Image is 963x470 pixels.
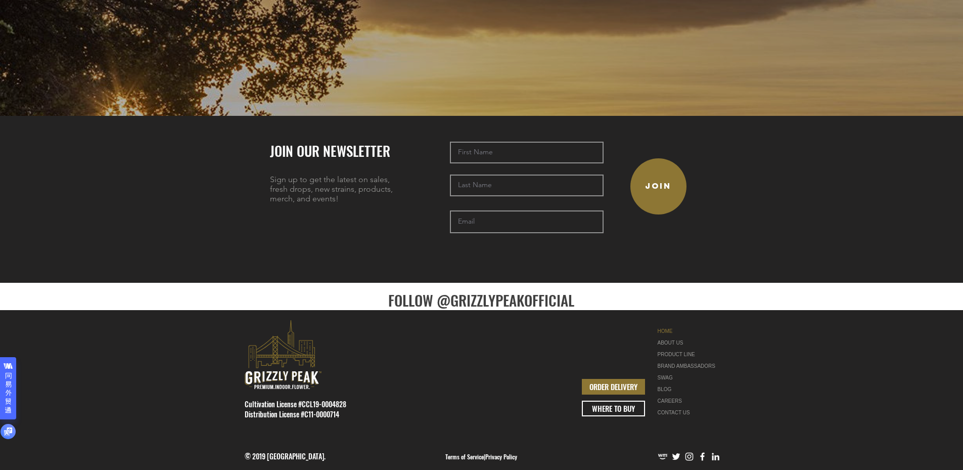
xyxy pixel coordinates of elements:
span: ORDER DELIVERY [589,381,637,392]
nav: Site [658,325,721,418]
span: JOIN [645,181,671,191]
img: Twitter [671,451,681,462]
svg: premium-indoor-cannabis [245,320,322,389]
span: WHERE TO BUY [592,403,635,414]
span: © 2019 [GEOGRAPHIC_DATA]. [245,451,326,461]
a: CAREERS [658,395,721,407]
div: BRAND AMBASSADORS [658,360,721,372]
span: Sign up to get the latest on sales, fresh drops, new strains, products, merch, and events! [270,175,393,203]
img: Instagram [684,451,695,462]
a: HOME [658,325,721,337]
img: Facebook [697,451,708,462]
a: ABOUT US [658,337,721,349]
img: weedmaps [658,451,668,462]
img: LinkedIn [710,451,721,462]
a: BLOG [658,383,721,395]
a: Terms of Service [445,452,484,461]
span: | [445,452,517,461]
a: WHERE TO BUY [582,401,645,416]
a: ORDER DELIVERY [582,379,645,395]
input: Last Name [450,175,604,196]
a: PRODUCT LINE [658,349,721,360]
button: JOIN [630,158,686,215]
a: CONTACT US [658,407,721,418]
input: First Name [450,142,604,163]
span: JOIN OUR NEWSLETTER [270,141,390,161]
a: FOLLOW @GRIZZLYPEAKOFFICIAL [388,289,574,311]
a: SWAG [658,372,721,383]
ul: Social Bar [658,451,721,462]
span: Cultivation License #CCL19-0004828 Distribution License #C11-0000714 [245,399,346,419]
a: Privacy Policy [485,452,517,461]
input: Email [450,210,604,233]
